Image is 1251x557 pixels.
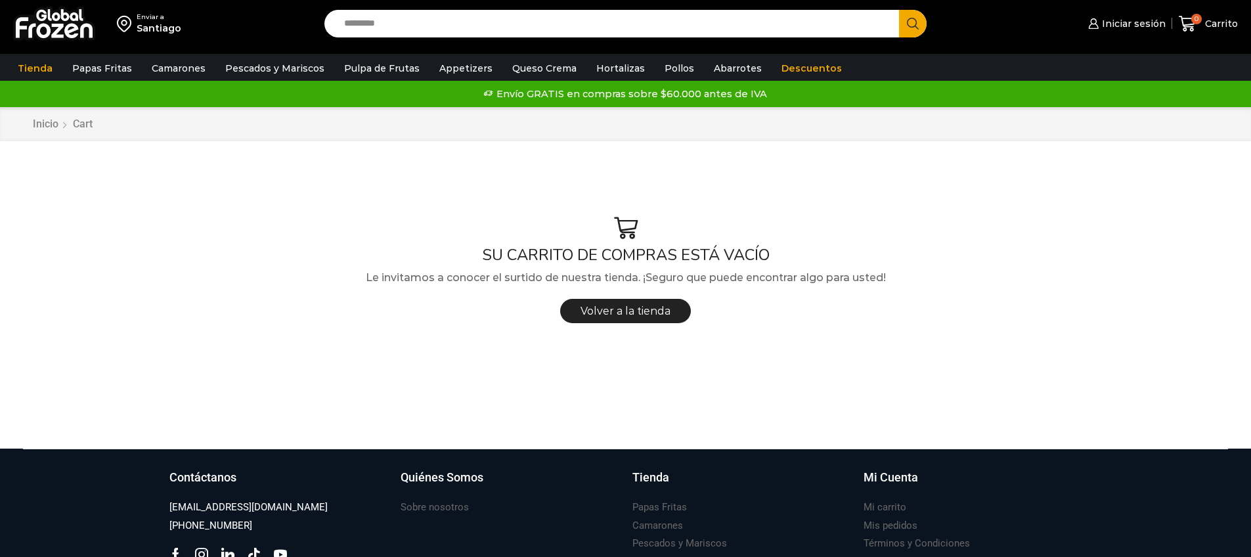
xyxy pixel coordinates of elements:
[1085,11,1165,37] a: Iniciar sesión
[632,537,727,550] h3: Pescados y Mariscos
[506,56,583,81] a: Queso Crema
[1099,17,1166,30] span: Iniciar sesión
[66,56,139,81] a: Papas Fritas
[401,501,469,514] h3: Sobre nosotros
[401,499,469,516] a: Sobre nosotros
[632,499,687,516] a: Papas Fritas
[137,12,181,22] div: Enviar a
[864,469,1082,499] a: Mi Cuenta
[864,501,906,514] h3: Mi carrito
[219,56,331,81] a: Pescados y Mariscos
[137,22,181,35] div: Santiago
[338,56,426,81] a: Pulpa de Frutas
[581,305,670,317] span: Volver a la tienda
[169,469,236,486] h3: Contáctanos
[73,118,93,130] span: Cart
[658,56,701,81] a: Pollos
[23,246,1228,265] h1: SU CARRITO DE COMPRAS ESTÁ VACÍO
[590,56,651,81] a: Hortalizas
[11,56,59,81] a: Tienda
[632,519,683,533] h3: Camarones
[401,469,619,499] a: Quiénes Somos
[1202,17,1238,30] span: Carrito
[169,469,388,499] a: Contáctanos
[632,469,669,486] h3: Tienda
[864,537,970,550] h3: Términos y Condiciones
[1191,14,1202,24] span: 0
[707,56,768,81] a: Abarrotes
[632,517,683,535] a: Camarones
[864,535,970,552] a: Términos y Condiciones
[169,501,328,514] h3: [EMAIL_ADDRESS][DOMAIN_NAME]
[117,12,137,35] img: address-field-icon.svg
[899,10,927,37] button: Search button
[632,501,687,514] h3: Papas Fritas
[864,499,906,516] a: Mi carrito
[864,469,918,486] h3: Mi Cuenta
[169,519,252,533] h3: [PHONE_NUMBER]
[632,469,851,499] a: Tienda
[401,469,483,486] h3: Quiénes Somos
[864,517,917,535] a: Mis pedidos
[32,117,59,132] a: Inicio
[632,535,727,552] a: Pescados y Mariscos
[169,517,252,535] a: [PHONE_NUMBER]
[145,56,212,81] a: Camarones
[433,56,499,81] a: Appetizers
[169,499,328,516] a: [EMAIL_ADDRESS][DOMAIN_NAME]
[1179,9,1238,39] a: 0 Carrito
[23,269,1228,286] p: Le invitamos a conocer el surtido de nuestra tienda. ¡Seguro que puede encontrar algo para usted!
[560,299,691,323] a: Volver a la tienda
[864,519,917,533] h3: Mis pedidos
[775,56,848,81] a: Descuentos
